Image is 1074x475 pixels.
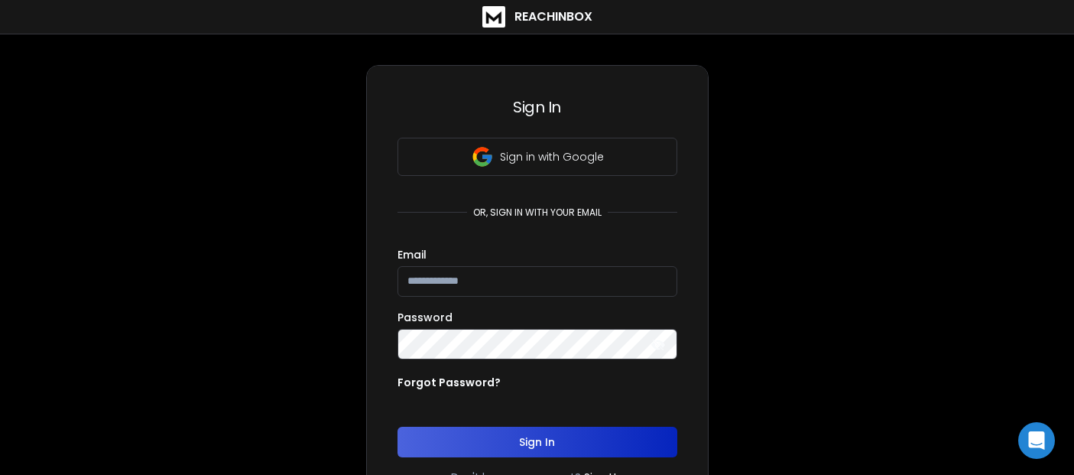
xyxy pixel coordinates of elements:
button: Sign In [397,427,677,457]
img: logo [482,6,505,28]
button: Sign in with Google [397,138,677,176]
p: Forgot Password? [397,375,501,390]
a: ReachInbox [482,6,592,28]
label: Email [397,249,427,260]
h1: ReachInbox [514,8,592,26]
p: or, sign in with your email [467,207,608,219]
p: Sign in with Google [500,149,604,164]
label: Password [397,312,453,323]
h3: Sign In [397,96,677,118]
div: Open Intercom Messenger [1018,422,1055,459]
